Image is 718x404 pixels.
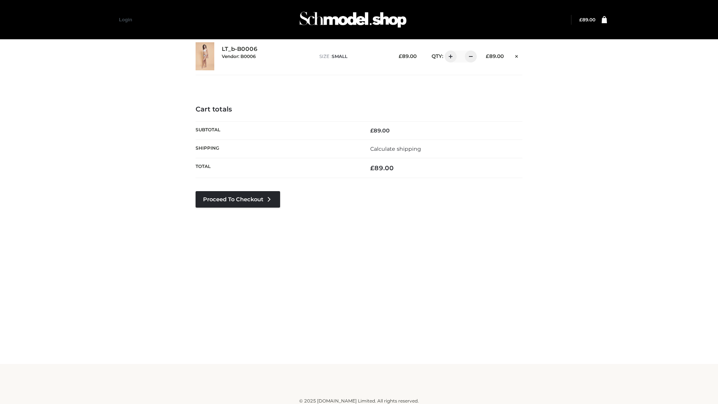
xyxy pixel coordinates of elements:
a: £89.00 [579,17,595,22]
span: £ [486,53,489,59]
a: Calculate shipping [370,146,421,152]
span: SMALL [332,53,347,59]
span: £ [370,164,374,172]
bdi: 89.00 [486,53,504,59]
bdi: 89.00 [579,17,595,22]
a: Proceed to Checkout [196,191,280,208]
h4: Cart totals [196,105,522,114]
th: Subtotal [196,121,359,140]
bdi: 89.00 [370,164,394,172]
th: Shipping [196,140,359,158]
a: Login [119,17,132,22]
span: £ [399,53,402,59]
div: QTY: [424,50,474,62]
span: £ [579,17,582,22]
a: Remove this item [511,50,522,60]
small: Vendor: B0006 [222,53,256,59]
th: Total [196,158,359,178]
span: £ [370,127,374,134]
bdi: 89.00 [399,53,417,59]
img: Schmodel Admin 964 [297,5,409,34]
div: LT_b-B0006 [222,46,312,67]
p: size : [319,53,387,60]
bdi: 89.00 [370,127,390,134]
